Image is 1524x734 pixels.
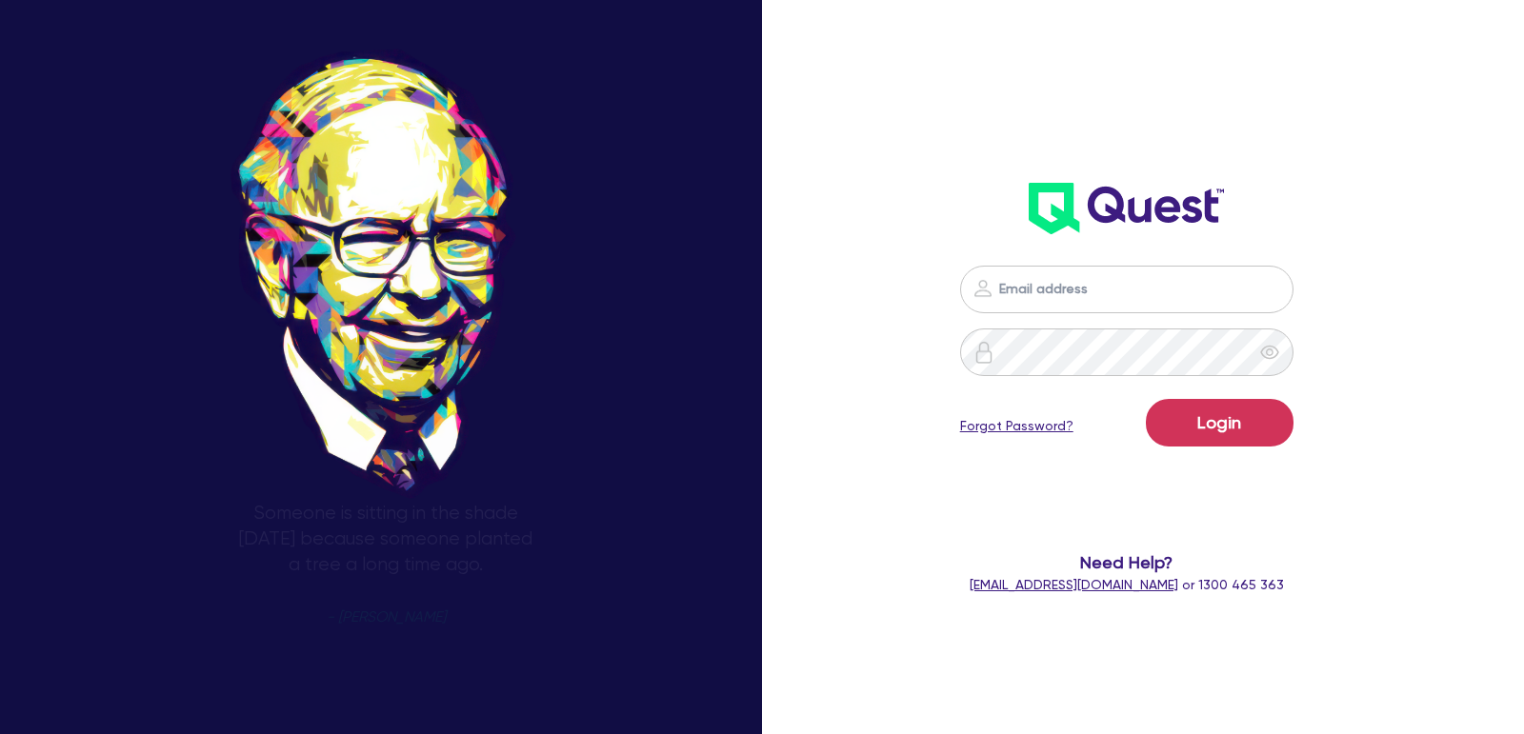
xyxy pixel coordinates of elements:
span: eye [1260,343,1279,362]
a: Forgot Password? [960,416,1073,436]
span: Need Help? [928,549,1326,575]
span: or 1300 465 363 [970,577,1284,592]
img: wH2k97JdezQIQAAAABJRU5ErkJggg== [1029,183,1224,234]
a: [EMAIL_ADDRESS][DOMAIN_NAME] [970,577,1178,592]
img: icon-password [973,341,995,364]
span: - [PERSON_NAME] [327,610,446,625]
button: Login [1146,399,1293,446]
img: icon-password [972,277,994,300]
input: Email address [960,266,1293,313]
